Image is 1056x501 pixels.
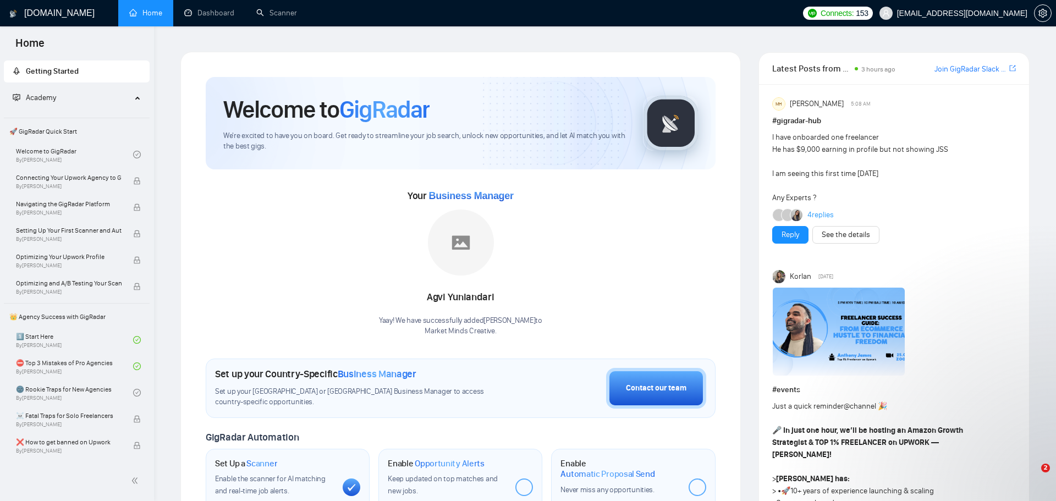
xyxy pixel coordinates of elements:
[16,381,133,405] a: 🌚 Rookie Traps for New AgenciesBy[PERSON_NAME]
[133,336,141,344] span: check-circle
[133,203,141,211] span: lock
[246,458,277,469] span: Scanner
[812,226,879,244] button: See the details
[428,190,513,201] span: Business Manager
[26,67,79,76] span: Getting Started
[934,63,1007,75] a: Join GigRadar Slack Community
[861,65,895,73] span: 3 hours ago
[782,229,799,241] a: Reply
[1009,63,1016,74] a: export
[133,442,141,449] span: lock
[131,475,142,486] span: double-left
[851,99,871,109] span: 5:08 AM
[5,306,148,328] span: 👑 Agency Success with GigRadar
[379,326,542,337] p: Market Minds Creative .
[133,230,141,238] span: lock
[807,210,834,221] a: 4replies
[388,458,485,469] h1: Enable
[772,426,782,435] span: 🎤
[16,410,122,421] span: ☠️ Fatal Traps for Solo Freelancers
[16,278,122,289] span: Optimizing and A/B Testing Your Scanner for Better Results
[13,67,20,75] span: rocket
[133,283,141,290] span: lock
[13,93,56,102] span: Academy
[133,256,141,264] span: lock
[215,368,416,380] h1: Set up your Country-Specific
[133,362,141,370] span: check-circle
[773,270,786,283] img: Korlan
[223,131,625,152] span: We're excited to have you on board. Get ready to streamline your job search, unlock new opportuni...
[16,210,122,216] span: By [PERSON_NAME]
[772,226,809,244] button: Reply
[772,62,852,75] span: Latest Posts from the GigRadar Community
[379,288,542,307] div: Agvi Yuniandari
[129,8,162,18] a: homeHome
[772,131,967,204] div: I have onboarded one freelancer He has $9,000 earning in profile but not showing JSS I am seeing ...
[16,421,122,428] span: By [PERSON_NAME]
[16,251,122,262] span: Optimizing Your Upwork Profile
[215,458,277,469] h1: Set Up a
[1035,9,1051,18] span: setting
[428,210,494,276] img: placeholder.png
[16,354,133,378] a: ⛔ Top 3 Mistakes of Pro AgenciesBy[PERSON_NAME]
[1009,64,1016,73] span: export
[821,7,854,19] span: Connects:
[7,35,53,58] span: Home
[9,5,17,23] img: logo
[818,272,833,282] span: [DATE]
[560,485,654,494] span: Never miss any opportunities.
[822,229,870,241] a: See the details
[215,474,326,496] span: Enable the scanner for AI matching and real-time job alerts.
[16,448,122,454] span: By [PERSON_NAME]
[560,469,654,480] span: Automatic Proposal Send
[26,93,56,102] span: Academy
[133,151,141,158] span: check-circle
[16,183,122,190] span: By [PERSON_NAME]
[184,8,234,18] a: dashboardDashboard
[16,199,122,210] span: Navigating the GigRadar Platform
[791,209,803,221] img: Mariia Heshka
[16,328,133,352] a: 1️⃣ Start HereBy[PERSON_NAME]
[133,177,141,185] span: lock
[882,9,890,17] span: user
[773,98,785,110] div: MH
[781,486,790,496] span: 🚀
[626,382,686,394] div: Contact our team
[256,8,297,18] a: searchScanner
[16,172,122,183] span: Connecting Your Upwork Agency to GigRadar
[133,389,141,397] span: check-circle
[5,120,148,142] span: 🚀 GigRadar Quick Start
[776,474,850,483] strong: [PERSON_NAME] has:
[808,9,817,18] img: upwork-logo.png
[16,225,122,236] span: Setting Up Your First Scanner and Auto-Bidder
[643,96,698,151] img: gigradar-logo.png
[790,98,844,110] span: [PERSON_NAME]
[16,289,122,295] span: By [PERSON_NAME]
[1041,464,1050,472] span: 2
[223,95,430,124] h1: Welcome to
[4,60,150,82] li: Getting Started
[856,7,868,19] span: 153
[772,115,1016,127] h1: # gigradar-hub
[206,431,299,443] span: GigRadar Automation
[1034,9,1052,18] a: setting
[1019,464,1045,490] iframe: Intercom live chat
[388,474,498,496] span: Keep updated on top matches and new jobs.
[133,415,141,423] span: lock
[13,93,20,101] span: fund-projection-screen
[16,437,122,448] span: ❌ How to get banned on Upwork
[560,458,679,480] h1: Enable
[415,458,485,469] span: Opportunity Alerts
[215,387,510,408] span: Set up your [GEOGRAPHIC_DATA] or [GEOGRAPHIC_DATA] Business Manager to access country-specific op...
[790,271,811,283] span: Korlan
[772,426,963,459] strong: In just one hour, we’ll be hosting an Amazon Growth Strategist & TOP 1% FREELANCER on UPWORK — [P...
[606,368,706,409] button: Contact our team
[379,316,542,337] div: Yaay! We have successfully added [PERSON_NAME] to
[772,384,1016,396] h1: # events
[773,288,905,376] img: F09H8TEEYJG-Anthony%20James.png
[338,368,416,380] span: Business Manager
[339,95,430,124] span: GigRadar
[1034,4,1052,22] button: setting
[16,142,133,167] a: Welcome to GigRadarBy[PERSON_NAME]
[16,262,122,269] span: By [PERSON_NAME]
